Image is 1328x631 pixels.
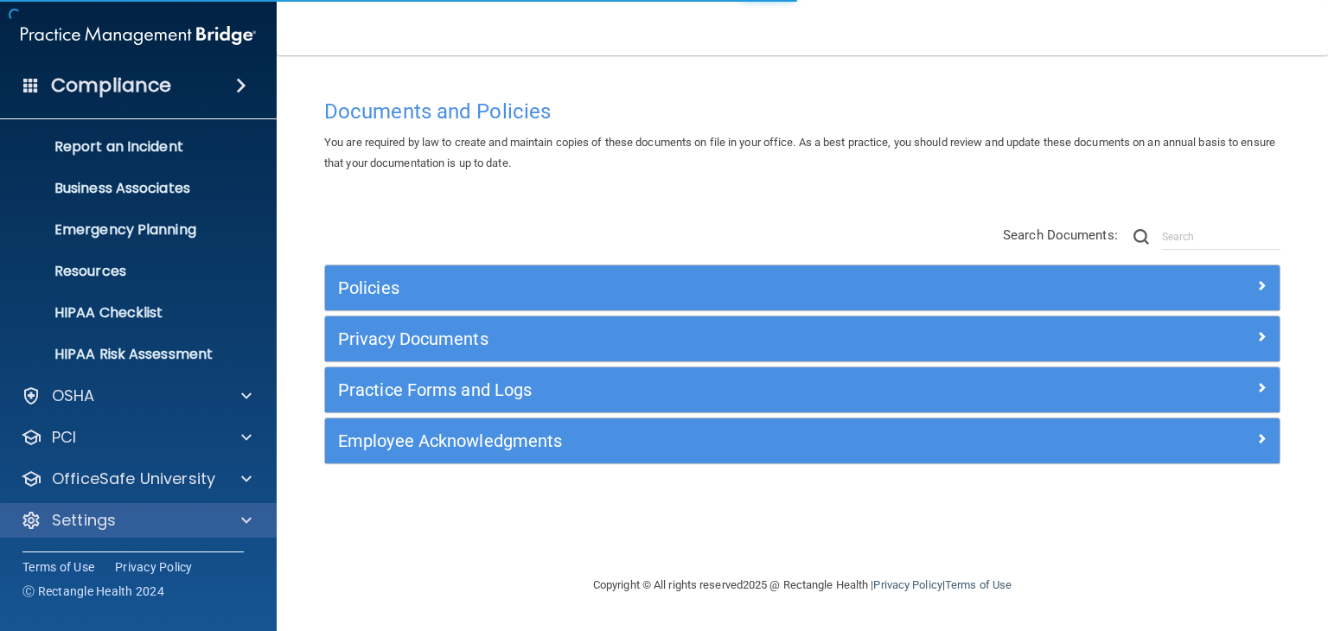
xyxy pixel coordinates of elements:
p: OSHA [52,386,95,406]
a: Terms of Use [22,558,94,576]
p: HIPAA Risk Assessment [11,346,247,363]
span: Search Documents: [1003,227,1118,243]
p: PCI [52,427,76,448]
a: PCI [21,427,252,448]
a: Policies [338,274,1267,302]
a: Employee Acknowledgments [338,427,1267,455]
a: Terms of Use [945,578,1012,591]
h5: Practice Forms and Logs [338,380,1028,399]
input: Search [1162,224,1280,250]
a: Settings [21,510,252,531]
p: Resources [11,263,247,280]
a: Privacy Policy [873,578,942,591]
img: ic-search.3b580494.png [1133,229,1149,245]
h4: Compliance [51,73,171,98]
p: OfficeSafe University [52,468,215,489]
p: HIPAA Checklist [11,304,247,322]
span: Ⓒ Rectangle Health 2024 [22,583,164,600]
h5: Employee Acknowledgments [338,431,1028,450]
a: OSHA [21,386,252,406]
h5: Policies [338,278,1028,297]
a: Privacy Policy [115,558,193,576]
p: Report an Incident [11,138,247,156]
h5: Privacy Documents [338,329,1028,348]
p: Business Associates [11,180,247,197]
a: Privacy Documents [338,325,1267,353]
p: Settings [52,510,116,531]
a: Practice Forms and Logs [338,376,1267,404]
div: Copyright © All rights reserved 2025 @ Rectangle Health | | [487,558,1118,613]
img: PMB logo [21,18,256,53]
a: OfficeSafe University [21,468,252,489]
h4: Documents and Policies [324,100,1280,123]
p: Emergency Planning [11,221,247,239]
span: You are required by law to create and maintain copies of these documents on file in your office. ... [324,136,1275,169]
